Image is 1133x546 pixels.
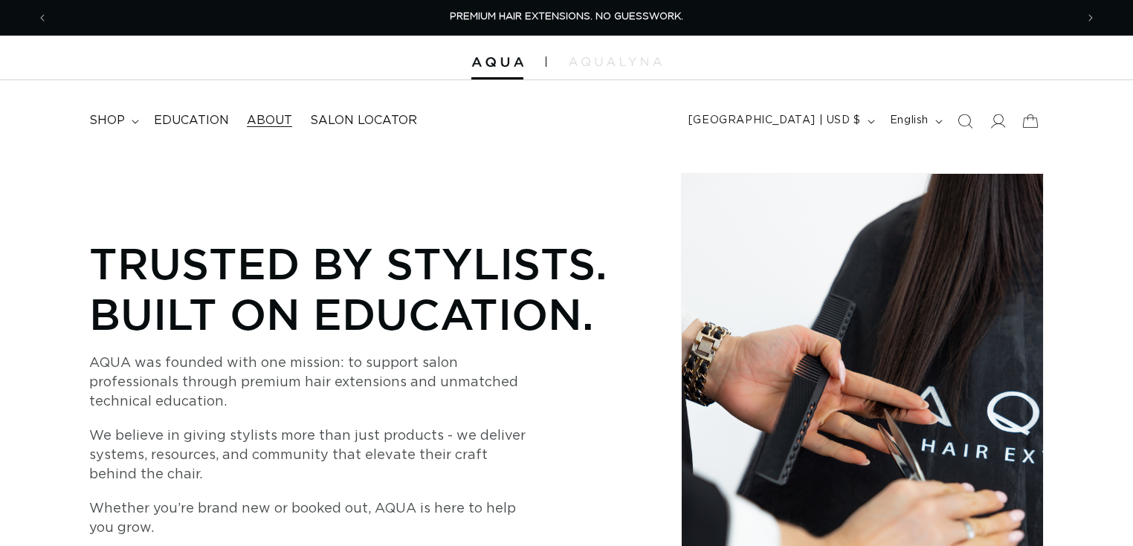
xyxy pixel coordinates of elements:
[89,113,125,129] span: shop
[89,426,535,484] p: We believe in giving stylists more than just products - we deliver systems, resources, and commun...
[145,104,238,137] a: Education
[949,105,981,137] summary: Search
[238,104,301,137] a: About
[569,57,662,66] img: aqualyna.com
[471,57,523,68] img: Aqua Hair Extensions
[1074,4,1107,32] button: Next announcement
[89,238,633,339] p: Trusted by Stylists. Built on Education.
[881,107,949,135] button: English
[688,113,861,129] span: [GEOGRAPHIC_DATA] | USD $
[26,4,59,32] button: Previous announcement
[310,113,417,129] span: Salon Locator
[301,104,426,137] a: Salon Locator
[89,354,535,412] p: AQUA was founded with one mission: to support salon professionals through premium hair extensions...
[89,499,535,538] p: Whether you’re brand new or booked out, AQUA is here to help you grow.
[80,104,145,137] summary: shop
[247,113,292,129] span: About
[154,113,229,129] span: Education
[890,113,929,129] span: English
[450,12,683,22] span: PREMIUM HAIR EXTENSIONS. NO GUESSWORK.
[680,107,881,135] button: [GEOGRAPHIC_DATA] | USD $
